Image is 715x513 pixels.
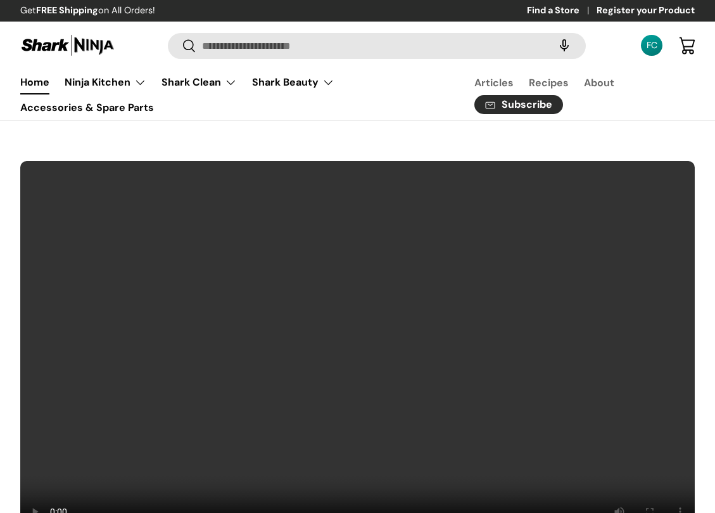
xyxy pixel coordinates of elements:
[252,70,334,95] a: Shark Beauty
[529,70,569,95] a: Recipes
[474,95,563,115] a: Subscribe
[527,4,597,18] a: Find a Store
[638,32,666,60] a: FC
[20,4,155,18] p: Get on All Orders!
[20,70,49,94] a: Home
[645,39,659,52] div: FC
[584,70,614,95] a: About
[20,95,154,120] a: Accessories & Spare Parts
[474,70,514,95] a: Articles
[36,4,98,16] strong: FREE Shipping
[57,70,154,95] summary: Ninja Kitchen
[20,70,444,120] nav: Primary
[502,100,552,110] span: Subscribe
[161,70,237,95] a: Shark Clean
[444,70,695,120] nav: Secondary
[65,70,146,95] a: Ninja Kitchen
[154,70,244,95] summary: Shark Clean
[544,32,585,60] speech-search-button: Search by voice
[597,4,695,18] a: Register your Product
[20,33,115,58] img: Shark Ninja Philippines
[244,70,342,95] summary: Shark Beauty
